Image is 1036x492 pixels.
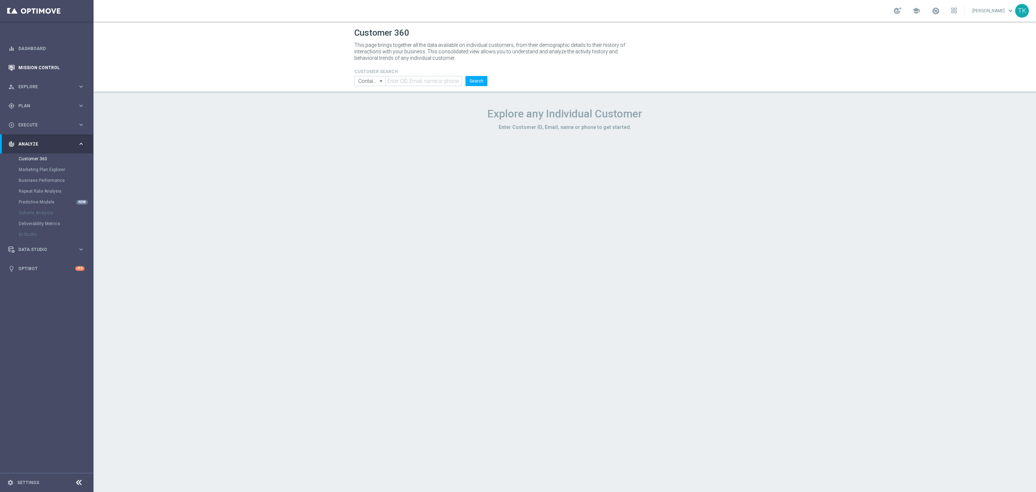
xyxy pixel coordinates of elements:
input: Enter CID, Email, name or phone [385,76,462,86]
button: Data Studio keyboard_arrow_right [8,247,85,252]
i: keyboard_arrow_right [78,246,85,253]
i: track_changes [8,141,15,147]
i: keyboard_arrow_right [78,121,85,128]
span: Analyze [18,142,78,146]
span: school [912,7,920,15]
i: settings [7,479,14,486]
a: Repeat Rate Analysis [19,188,75,194]
div: Explore [8,84,78,90]
div: Mission Control [8,58,85,77]
div: Execute [8,122,78,128]
h3: Enter Customer ID, Email, name or phone to get started. [354,124,775,130]
i: person_search [8,84,15,90]
i: equalizer [8,45,15,52]
button: lightbulb Optibot +10 [8,266,85,272]
div: Analyze [8,141,78,147]
button: person_search Explore keyboard_arrow_right [8,84,85,90]
button: gps_fixed Plan keyboard_arrow_right [8,103,85,109]
p: This page brings together all the data available on individual customers, from their demographic ... [354,42,631,61]
a: [PERSON_NAME]keyboard_arrow_down [972,5,1015,16]
div: Predictive Models [19,197,93,207]
a: Settings [17,480,39,485]
i: keyboard_arrow_right [78,140,85,147]
a: Customer 360 [19,156,75,162]
i: arrow_drop_down [378,76,385,86]
a: Deliverability Metrics [19,221,75,227]
i: lightbulb [8,265,15,272]
div: TK [1015,4,1029,18]
button: Mission Control [8,65,85,71]
span: keyboard_arrow_down [1007,7,1014,15]
button: play_circle_outline Execute keyboard_arrow_right [8,122,85,128]
i: play_circle_outline [8,122,15,128]
a: Predictive Models [19,199,75,205]
div: Dashboard [8,39,85,58]
a: Marketing Plan Explorer [19,167,75,173]
span: Execute [18,123,78,127]
h4: CUSTOMER SEARCH [354,69,487,74]
button: Search [465,76,487,86]
div: BI Studio [19,229,93,240]
div: Deliverability Metrics [19,218,93,229]
span: Data Studio [18,247,78,252]
a: Business Performance [19,178,75,183]
button: equalizer Dashboard [8,46,85,52]
div: Repeat Rate Analysis [19,186,93,197]
div: Customer 360 [19,153,93,164]
i: gps_fixed [8,103,15,109]
a: Optibot [18,259,75,278]
div: Marketing Plan Explorer [19,164,93,175]
h1: Customer 360 [354,28,775,38]
i: keyboard_arrow_right [78,102,85,109]
input: Contains [354,76,385,86]
a: Dashboard [18,39,85,58]
span: Explore [18,85,78,89]
div: Data Studio [8,246,78,253]
div: Plan [8,103,78,109]
h1: Explore any Individual Customer [354,107,775,120]
button: track_changes Analyze keyboard_arrow_right [8,141,85,147]
div: Optibot [8,259,85,278]
div: NEW [76,200,88,205]
a: Mission Control [18,58,85,77]
i: keyboard_arrow_right [78,83,85,90]
div: Business Performance [19,175,93,186]
span: Plan [18,104,78,108]
div: +10 [75,266,85,271]
div: Cohorts Analysis [19,207,93,218]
